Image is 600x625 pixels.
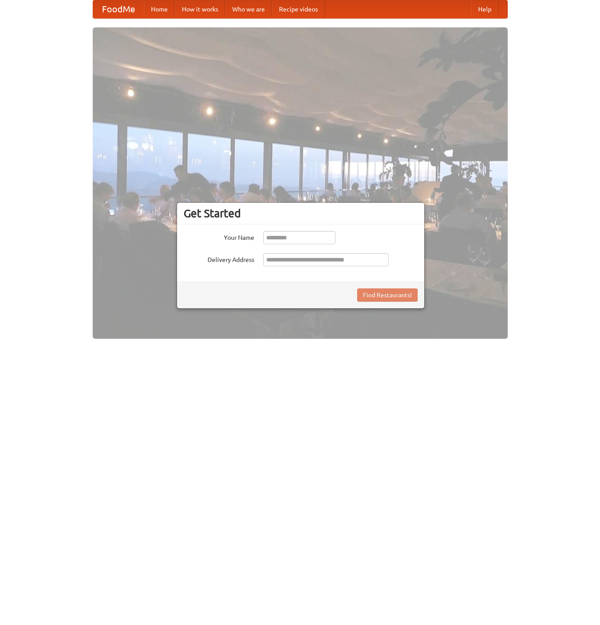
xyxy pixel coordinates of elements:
[357,288,418,302] button: Find Restaurants!
[184,231,254,242] label: Your Name
[471,0,498,18] a: Help
[225,0,272,18] a: Who we are
[93,0,144,18] a: FoodMe
[184,207,418,220] h3: Get Started
[272,0,325,18] a: Recipe videos
[144,0,175,18] a: Home
[184,253,254,264] label: Delivery Address
[175,0,225,18] a: How it works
